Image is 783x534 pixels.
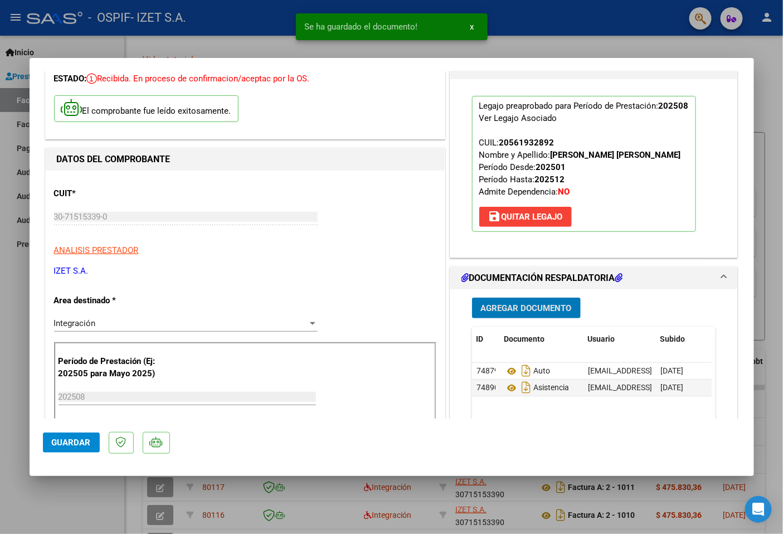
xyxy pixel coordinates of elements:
p: Legajo preaprobado para Período de Prestación: [472,96,696,232]
div: Ver Legajo Asociado [479,112,557,124]
span: 74890 [476,383,499,392]
datatable-header-cell: Usuario [583,327,656,351]
span: Quitar Legajo [488,212,563,222]
span: CUIL: Nombre y Apellido: Período Desde: Período Hasta: Admite Dependencia: [479,138,681,197]
button: x [461,17,483,37]
span: ANALISIS PRESTADOR [54,245,139,255]
span: Documento [504,334,545,343]
span: Agregar Documento [481,303,572,313]
span: Subido [660,334,685,343]
p: Período de Prestación (Ej: 202505 para Mayo 2025) [59,355,171,380]
div: 20561932892 [499,137,555,149]
datatable-header-cell: Documento [500,327,583,351]
strong: [PERSON_NAME] [PERSON_NAME] [551,150,681,160]
button: Agregar Documento [472,298,581,318]
datatable-header-cell: ID [472,327,500,351]
i: Descargar documento [519,378,533,396]
span: [DATE] [660,366,683,375]
button: Quitar Legajo [479,207,572,227]
span: ESTADO: [54,74,87,84]
strong: NO [558,187,570,197]
div: PREAPROBACIÓN PARA INTEGRACION [450,79,738,258]
p: CUIT [54,187,169,200]
span: Recibida. En proceso de confirmacion/aceptac por la OS. [87,74,310,84]
span: Se ha guardado el documento! [305,21,418,32]
datatable-header-cell: Subido [656,327,712,351]
div: Open Intercom Messenger [745,496,772,523]
p: El comprobante fue leído exitosamente. [54,95,239,123]
span: Auto [504,367,550,376]
span: Asistencia [504,383,569,392]
h1: DOCUMENTACIÓN RESPALDATORIA [461,271,623,285]
strong: 202512 [535,174,565,185]
span: Integración [54,318,96,328]
p: IZET S.A. [54,265,436,278]
span: [DATE] [660,383,683,392]
mat-icon: save [488,210,502,223]
strong: 202501 [536,162,566,172]
span: ID [476,334,484,343]
i: Descargar documento [519,362,533,380]
mat-expansion-panel-header: DOCUMENTACIÓN RESPALDATORIA [450,267,738,289]
span: Usuario [588,334,615,343]
strong: DATOS DEL COMPROBANTE [57,154,171,164]
p: Area destinado * [54,294,169,307]
span: x [470,22,474,32]
div: DOCUMENTACIÓN RESPALDATORIA [450,289,738,521]
span: Guardar [52,438,91,448]
span: 74879 [476,366,499,375]
strong: 202508 [659,101,689,111]
button: Guardar [43,433,100,453]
